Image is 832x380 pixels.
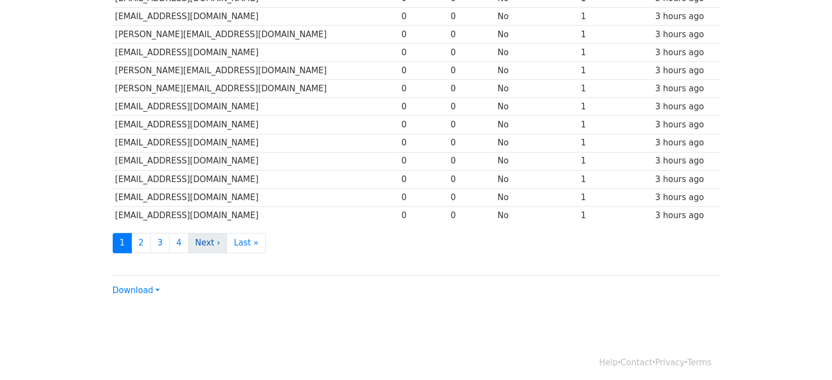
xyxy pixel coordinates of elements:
[113,206,399,224] td: [EMAIL_ADDRESS][DOMAIN_NAME]
[113,170,399,188] td: [EMAIL_ADDRESS][DOMAIN_NAME]
[578,116,653,134] td: 1
[131,233,151,253] a: 2
[578,62,653,80] td: 1
[653,170,720,188] td: 3 hours ago
[620,358,652,367] a: Contact
[448,80,495,98] td: 0
[495,7,578,25] td: No
[578,44,653,62] td: 1
[448,98,495,116] td: 0
[578,152,653,170] td: 1
[495,134,578,152] td: No
[495,206,578,224] td: No
[448,116,495,134] td: 0
[150,233,170,253] a: 3
[578,25,653,43] td: 1
[495,152,578,170] td: No
[653,7,720,25] td: 3 hours ago
[399,62,448,80] td: 0
[448,206,495,224] td: 0
[113,7,399,25] td: [EMAIL_ADDRESS][DOMAIN_NAME]
[495,80,578,98] td: No
[113,25,399,43] td: [PERSON_NAME][EMAIL_ADDRESS][DOMAIN_NAME]
[399,44,448,62] td: 0
[448,25,495,43] td: 0
[113,233,132,253] a: 1
[448,152,495,170] td: 0
[399,152,448,170] td: 0
[578,7,653,25] td: 1
[777,328,832,380] div: Widget de chat
[113,134,399,152] td: [EMAIL_ADDRESS][DOMAIN_NAME]
[113,80,399,98] td: [PERSON_NAME][EMAIL_ADDRESS][DOMAIN_NAME]
[578,80,653,98] td: 1
[653,134,720,152] td: 3 hours ago
[777,328,832,380] iframe: Chat Widget
[399,134,448,152] td: 0
[495,44,578,62] td: No
[495,170,578,188] td: No
[687,358,711,367] a: Terms
[653,188,720,206] td: 3 hours ago
[655,358,684,367] a: Privacy
[578,170,653,188] td: 1
[653,80,720,98] td: 3 hours ago
[448,188,495,206] td: 0
[399,206,448,224] td: 0
[399,80,448,98] td: 0
[495,25,578,43] td: No
[653,116,720,134] td: 3 hours ago
[495,98,578,116] td: No
[599,358,618,367] a: Help
[399,25,448,43] td: 0
[448,7,495,25] td: 0
[448,134,495,152] td: 0
[578,188,653,206] td: 1
[578,206,653,224] td: 1
[113,44,399,62] td: [EMAIL_ADDRESS][DOMAIN_NAME]
[653,25,720,43] td: 3 hours ago
[226,233,265,253] a: Last »
[495,116,578,134] td: No
[113,285,160,295] a: Download
[113,98,399,116] td: [EMAIL_ADDRESS][DOMAIN_NAME]
[653,206,720,224] td: 3 hours ago
[113,152,399,170] td: [EMAIL_ADDRESS][DOMAIN_NAME]
[399,116,448,134] td: 0
[448,44,495,62] td: 0
[113,188,399,206] td: [EMAIL_ADDRESS][DOMAIN_NAME]
[653,44,720,62] td: 3 hours ago
[113,62,399,80] td: [PERSON_NAME][EMAIL_ADDRESS][DOMAIN_NAME]
[653,152,720,170] td: 3 hours ago
[653,98,720,116] td: 3 hours ago
[653,62,720,80] td: 3 hours ago
[399,170,448,188] td: 0
[399,188,448,206] td: 0
[188,233,228,253] a: Next ›
[399,7,448,25] td: 0
[495,62,578,80] td: No
[578,98,653,116] td: 1
[169,233,189,253] a: 4
[399,98,448,116] td: 0
[448,170,495,188] td: 0
[495,188,578,206] td: No
[448,62,495,80] td: 0
[578,134,653,152] td: 1
[113,116,399,134] td: [EMAIL_ADDRESS][DOMAIN_NAME]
